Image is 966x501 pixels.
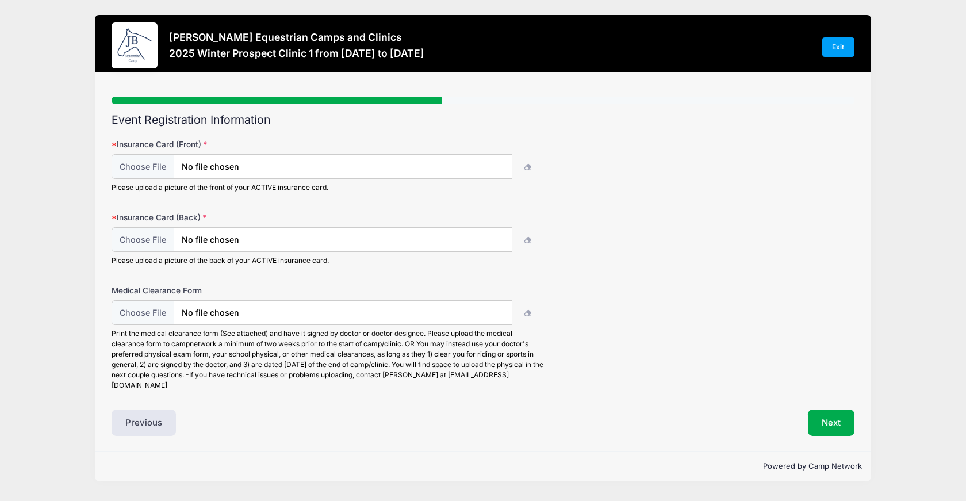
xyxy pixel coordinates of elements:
label: Insurance Card (Front) [112,139,359,150]
h3: 2025 Winter Prospect Clinic 1 from [DATE] to [DATE] [169,47,424,59]
h2: Event Registration Information [112,113,854,127]
h3: [PERSON_NAME] Equestrian Camps and Clinics [169,31,424,43]
button: Previous [112,410,176,436]
div: Print the medical clearance form (See attached) and have it signed by doctor or doctor designee. ... [112,328,545,391]
button: Next [808,410,854,436]
p: Powered by Camp Network [104,461,862,472]
label: Insurance Card (Back) [112,212,359,223]
div: Please upload a picture of the front of your ACTIVE insurance card. [112,182,545,193]
a: Exit [822,37,854,57]
div: Please upload a picture of the back of your ACTIVE insurance card. [112,255,545,266]
label: Medical Clearance Form [112,285,359,296]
